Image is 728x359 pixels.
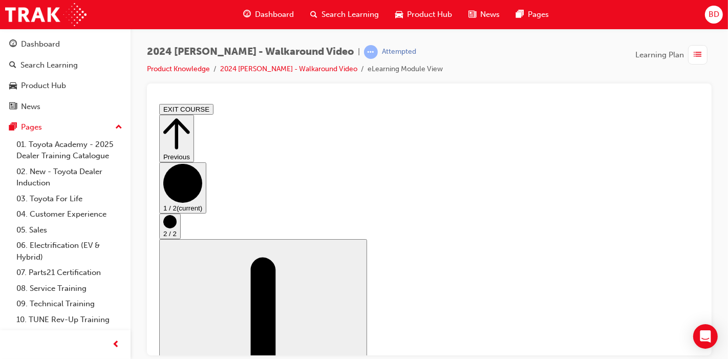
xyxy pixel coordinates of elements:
[21,101,40,113] div: News
[20,59,78,71] div: Search Learning
[358,46,360,58] span: |
[12,281,126,297] a: 08. Service Training
[21,80,66,92] div: Product Hub
[480,9,500,20] span: News
[147,65,210,73] a: Product Knowledge
[4,118,126,137] button: Pages
[364,45,378,59] span: learningRecordVerb_ATTEMPT-icon
[5,3,87,26] img: Trak
[528,9,549,20] span: Pages
[368,64,443,75] li: eLearning Module View
[387,4,460,25] a: car-iconProduct Hub
[407,9,452,20] span: Product Hub
[235,4,302,25] a: guage-iconDashboard
[12,222,126,238] a: 05. Sales
[302,4,387,25] a: search-iconSearch Learning
[8,104,22,112] span: 1 / 2
[12,137,126,164] a: 01. Toyota Academy - 2025 Dealer Training Catalogue
[12,312,126,328] a: 10. TUNE Rev-Up Training
[21,38,60,50] div: Dashboard
[12,265,126,281] a: 07. Parts21 Certification
[4,97,126,116] a: News
[4,33,126,118] button: DashboardSearch LearningProduct HubNews
[395,8,403,21] span: car-icon
[709,9,719,20] span: BD
[243,8,251,21] span: guage-icon
[12,164,126,191] a: 02. New - Toyota Dealer Induction
[4,35,126,54] a: Dashboard
[4,76,126,95] a: Product Hub
[322,9,379,20] span: Search Learning
[9,123,17,132] span: pages-icon
[21,121,42,133] div: Pages
[12,206,126,222] a: 04. Customer Experience
[22,104,47,112] span: (current)
[4,56,126,75] a: Search Learning
[12,327,126,343] a: All Pages
[12,191,126,207] a: 03. Toyota For Life
[693,324,718,349] div: Open Intercom Messenger
[12,296,126,312] a: 09. Technical Training
[113,339,120,351] span: prev-icon
[115,121,122,134] span: up-icon
[516,8,524,21] span: pages-icon
[9,61,16,70] span: search-icon
[635,49,684,61] span: Learning Plan
[9,102,17,112] span: news-icon
[4,15,39,62] button: Previous
[220,65,357,73] a: 2024 [PERSON_NAME] - Walkaround Video
[4,114,26,139] button: 2 / 2
[310,8,317,21] span: search-icon
[8,53,35,61] span: Previous
[9,40,17,49] span: guage-icon
[705,6,723,24] button: BD
[255,9,294,20] span: Dashboard
[8,130,22,138] span: 2 / 2
[4,62,51,114] button: 1 / 2(current)
[147,46,354,58] span: 2024 [PERSON_NAME] - Walkaround Video
[468,8,476,21] span: news-icon
[508,4,557,25] a: pages-iconPages
[635,45,712,65] button: Learning Plan
[460,4,508,25] a: news-iconNews
[694,49,702,61] span: list-icon
[382,47,416,57] div: Attempted
[12,238,126,265] a: 06. Electrification (EV & Hybrid)
[4,4,58,15] button: EXIT COURSE
[9,81,17,91] span: car-icon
